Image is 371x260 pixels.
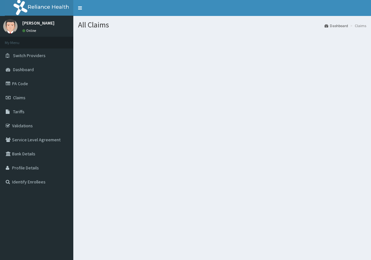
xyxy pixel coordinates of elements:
a: Dashboard [324,23,348,28]
span: Claims [13,95,25,100]
p: [PERSON_NAME] [22,21,55,25]
span: Dashboard [13,67,34,72]
h1: All Claims [78,21,366,29]
img: User Image [3,19,18,33]
li: Claims [349,23,366,28]
a: Online [22,28,38,33]
span: Switch Providers [13,53,46,58]
span: Tariffs [13,109,25,115]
